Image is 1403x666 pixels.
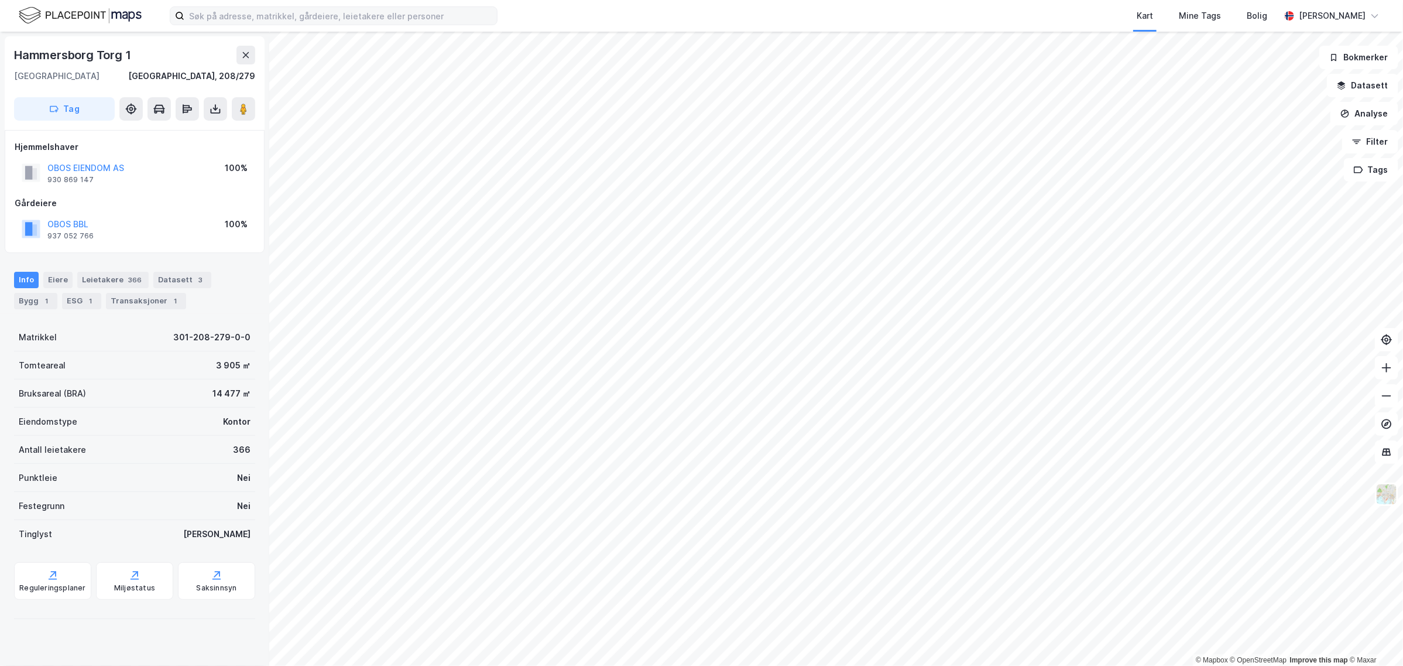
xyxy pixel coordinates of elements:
a: Improve this map [1290,656,1348,664]
a: Mapbox [1196,656,1228,664]
div: ESG [62,293,101,309]
div: Leietakere [77,272,149,288]
img: logo.f888ab2527a4732fd821a326f86c7f29.svg [19,5,142,26]
a: OpenStreetMap [1230,656,1287,664]
div: Bygg [14,293,57,309]
div: Eiendomstype [19,415,77,429]
div: 14 477 ㎡ [212,387,251,401]
div: Info [14,272,39,288]
div: 1 [170,295,181,307]
div: 301-208-279-0-0 [173,330,251,344]
div: 937 052 766 [47,231,94,241]
input: Søk på adresse, matrikkel, gårdeiere, leietakere eller personer [184,7,497,25]
div: [PERSON_NAME] [183,527,251,541]
div: Tomteareal [19,358,66,373]
div: Festegrunn [19,499,64,513]
div: Kontor [223,415,251,429]
div: Nei [237,499,251,513]
button: Datasett [1327,74,1398,97]
div: 100% [225,161,248,175]
div: 366 [126,274,144,286]
div: 930 869 147 [47,175,94,185]
div: Miljøstatus [114,583,155,593]
div: Hammersborg Torg 1 [14,46,133,64]
div: [PERSON_NAME] [1299,9,1366,23]
div: Transaksjoner [106,293,186,309]
div: Mine Tags [1179,9,1221,23]
div: Punktleie [19,471,57,485]
div: Kontrollprogram for chat [1344,610,1403,666]
button: Tag [14,97,115,121]
button: Tags [1344,158,1398,182]
button: Filter [1342,130,1398,153]
div: 366 [233,443,251,457]
img: Z [1375,483,1398,506]
div: Kart [1137,9,1153,23]
div: Matrikkel [19,330,57,344]
div: Eiere [43,272,73,288]
div: 3 905 ㎡ [216,358,251,373]
div: 100% [225,217,248,231]
div: Bolig [1247,9,1267,23]
div: Bruksareal (BRA) [19,387,86,401]
button: Bokmerker [1319,46,1398,69]
div: Tinglyst [19,527,52,541]
div: Reguleringsplaner [19,583,85,593]
div: 1 [85,295,97,307]
div: Datasett [153,272,211,288]
div: [GEOGRAPHIC_DATA] [14,69,100,83]
div: 1 [41,295,53,307]
div: Hjemmelshaver [15,140,255,154]
div: Saksinnsyn [197,583,237,593]
div: Nei [237,471,251,485]
div: Antall leietakere [19,443,86,457]
div: [GEOGRAPHIC_DATA], 208/279 [128,69,255,83]
div: 3 [195,274,207,286]
button: Analyse [1330,102,1398,125]
iframe: Chat Widget [1344,610,1403,666]
div: Gårdeiere [15,196,255,210]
